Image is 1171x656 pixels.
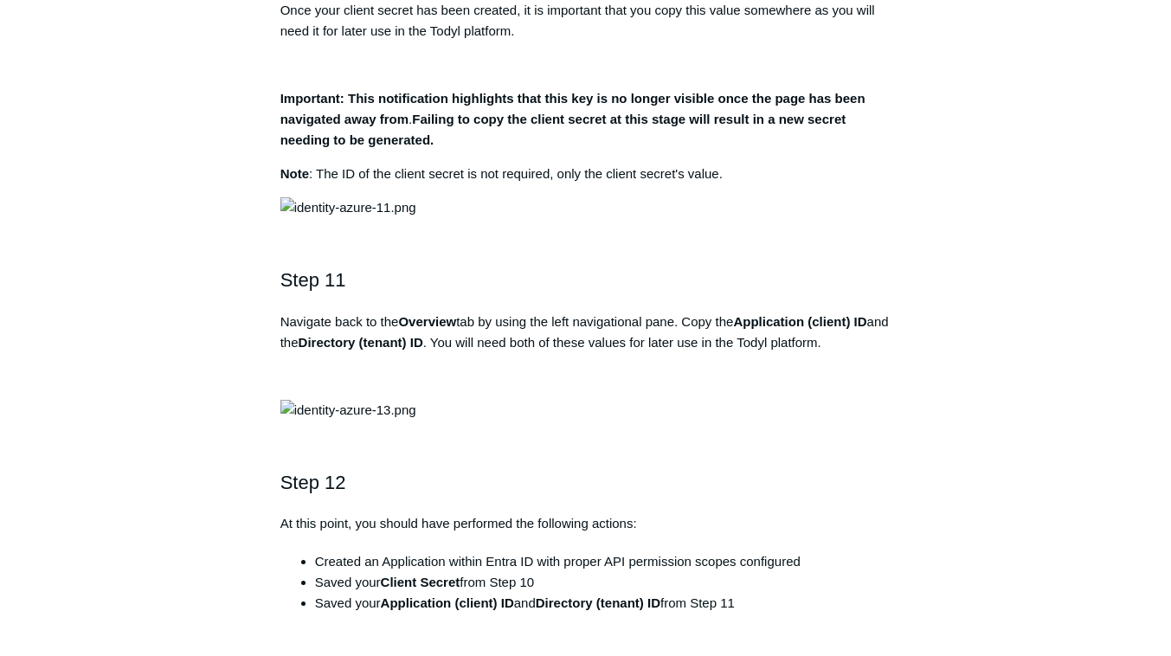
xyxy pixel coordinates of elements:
[733,314,866,329] strong: Application (client) ID
[315,551,891,572] li: Created an Application within Entra ID with proper API permission scopes configured
[315,593,891,614] li: Saved your and from Step 11
[398,314,456,329] strong: Overview
[280,400,416,421] img: identity-azure-13.png
[280,513,891,534] p: At this point, you should have performed the following actions:
[280,197,416,218] img: identity-azure-11.png
[280,164,891,184] p: : The ID of the client secret is not required, only the client secret's value.
[381,595,514,610] strong: Application (client) ID
[280,265,891,295] h2: Step 11
[280,467,891,498] h2: Step 12
[280,112,846,147] strong: Failing to copy the client secret at this stage will result in a new secret needing to be generated.
[280,88,891,151] p: .
[299,335,423,350] strong: Directory (tenant) ID
[536,595,660,610] strong: Directory (tenant) ID
[381,575,460,589] strong: Client Secret
[315,572,891,593] li: Saved your from Step 10
[280,166,309,181] strong: Note
[280,312,891,353] p: Navigate back to the tab by using the left navigational pane. Copy the and the . You will need bo...
[280,91,865,126] strong: Important: This notification highlights that this key is no longer visible once the page has been...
